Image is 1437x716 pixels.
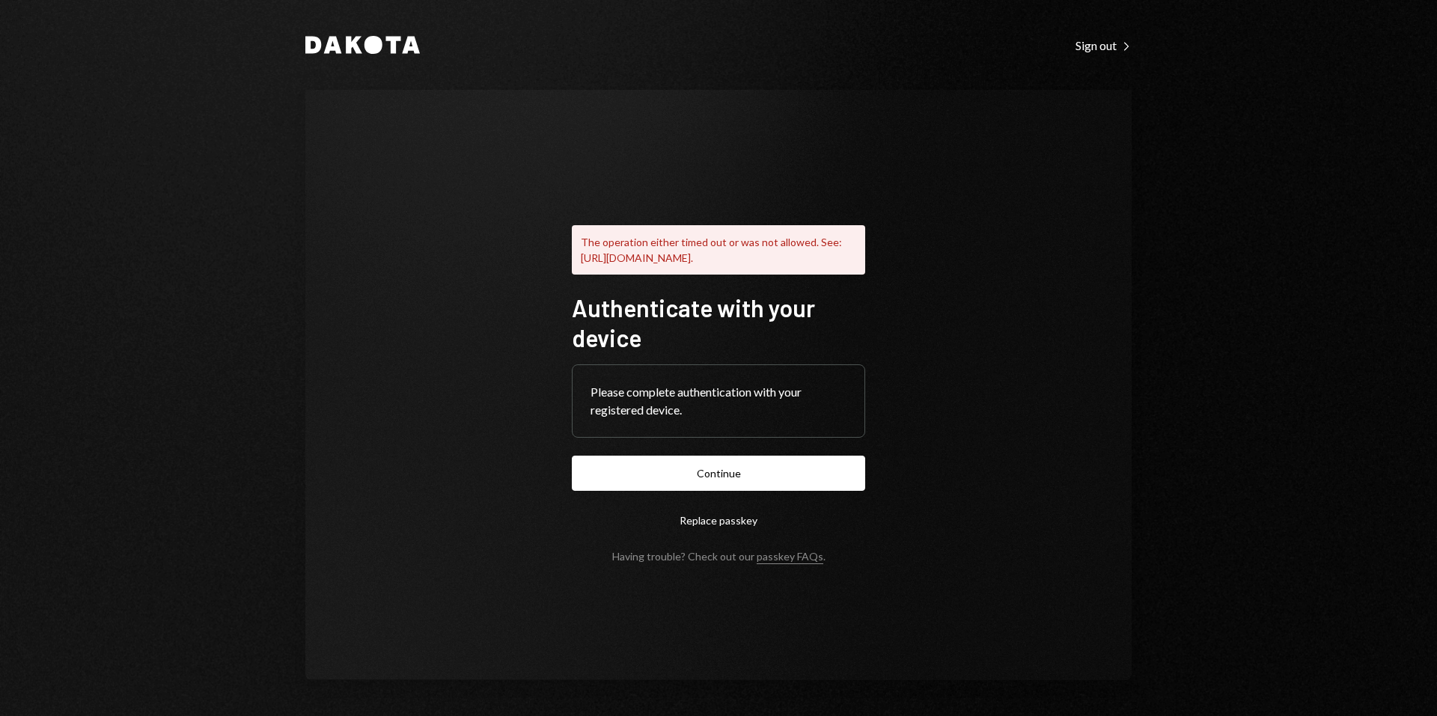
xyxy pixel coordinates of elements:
[572,293,865,352] h1: Authenticate with your device
[572,456,865,491] button: Continue
[572,503,865,538] button: Replace passkey
[572,225,865,275] div: The operation either timed out or was not allowed. See: [URL][DOMAIN_NAME].
[591,383,846,419] div: Please complete authentication with your registered device.
[612,550,826,563] div: Having trouble? Check out our .
[1076,38,1132,53] div: Sign out
[1076,37,1132,53] a: Sign out
[757,550,823,564] a: passkey FAQs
